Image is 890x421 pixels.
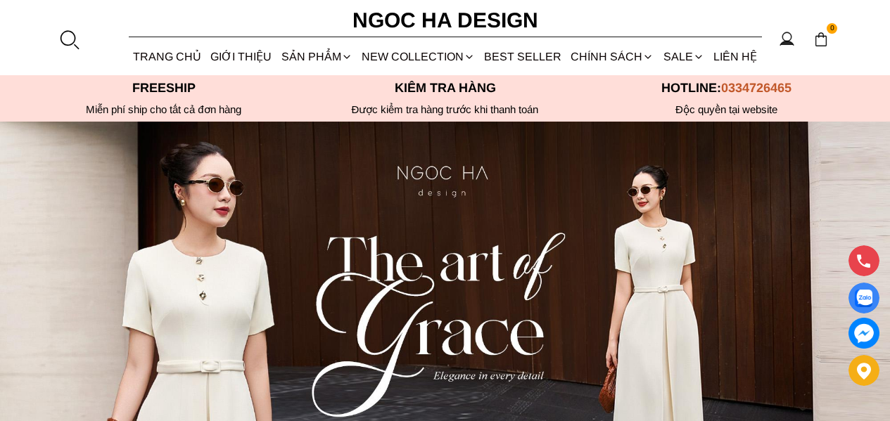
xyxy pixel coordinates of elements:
a: GIỚI THIỆU [206,38,276,75]
a: NEW COLLECTION [357,38,479,75]
span: 0334726465 [721,81,792,95]
img: img-CART-ICON-ksit0nf1 [813,32,829,47]
div: Miễn phí ship cho tất cả đơn hàng [23,103,305,116]
a: LIÊN HỆ [708,38,761,75]
span: 0 [827,23,838,34]
a: SALE [659,38,708,75]
a: TRANG CHỦ [129,38,206,75]
h6: Độc quyền tại website [586,103,867,116]
a: messenger [848,318,879,349]
p: Freeship [23,81,305,96]
div: Chính sách [566,38,659,75]
div: SẢN PHẨM [276,38,357,75]
a: BEST SELLER [480,38,566,75]
a: Display image [848,283,879,313]
font: Kiểm tra hàng [395,81,496,95]
a: Ngoc Ha Design [340,4,551,37]
p: Hotline: [586,81,867,96]
img: Display image [855,290,872,307]
p: Được kiểm tra hàng trước khi thanh toán [305,103,586,116]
